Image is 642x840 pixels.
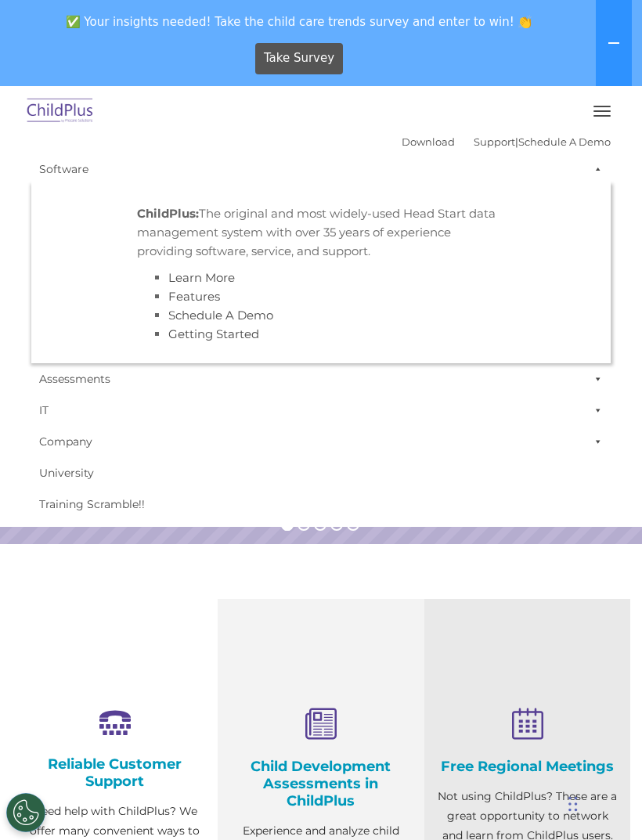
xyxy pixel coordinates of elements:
a: Assessments [31,363,611,395]
a: Software [31,153,611,185]
span: Take Survey [264,45,334,72]
a: Schedule A Demo [518,135,611,148]
h4: Reliable Customer Support [23,755,206,790]
a: Download [402,135,455,148]
a: Features [168,289,220,304]
img: ChildPlus by Procare Solutions [23,93,97,130]
button: Cookies Settings [6,793,45,832]
div: Drag [568,781,578,827]
a: Support [474,135,515,148]
a: Company [31,426,611,457]
iframe: Chat Widget [378,671,642,840]
a: Getting Started [168,326,259,341]
a: University [31,457,611,488]
a: Take Survey [255,43,344,74]
a: Schedule A Demo [168,308,273,323]
font: | [402,135,611,148]
a: Learn More [168,270,235,285]
a: IT [31,395,611,426]
a: Training Scramble!! [31,488,611,520]
strong: ChildPlus: [137,206,199,221]
span: ✅ Your insights needed! Take the child care trends survey and enter to win! 👏 [6,6,593,37]
h4: Child Development Assessments in ChildPlus [229,758,412,809]
p: The original and most widely-used Head Start data management system with over 35 years of experie... [137,204,505,261]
